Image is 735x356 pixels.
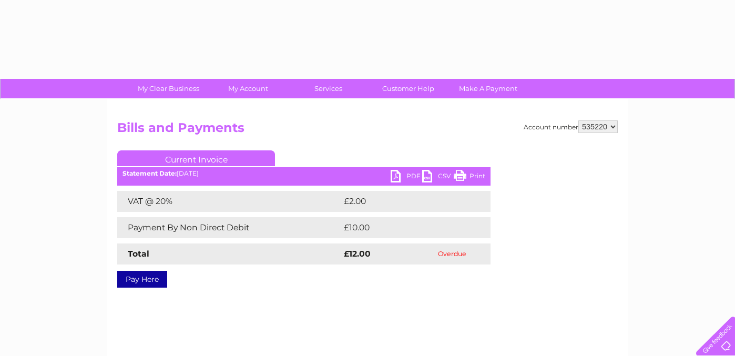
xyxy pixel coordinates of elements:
td: Overdue [414,243,491,265]
td: Payment By Non Direct Debit [117,217,341,238]
a: My Clear Business [125,79,212,98]
a: My Account [205,79,292,98]
h2: Bills and Payments [117,120,618,140]
a: Current Invoice [117,150,275,166]
td: £2.00 [341,191,466,212]
strong: Total [128,249,149,259]
div: Account number [524,120,618,133]
td: VAT @ 20% [117,191,341,212]
a: Print [454,170,485,185]
a: Make A Payment [445,79,532,98]
strong: £12.00 [344,249,371,259]
a: Pay Here [117,271,167,288]
b: Statement Date: [122,169,177,177]
td: £10.00 [341,217,469,238]
a: Customer Help [365,79,452,98]
div: [DATE] [117,170,491,177]
a: Services [285,79,372,98]
a: PDF [391,170,422,185]
a: CSV [422,170,454,185]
